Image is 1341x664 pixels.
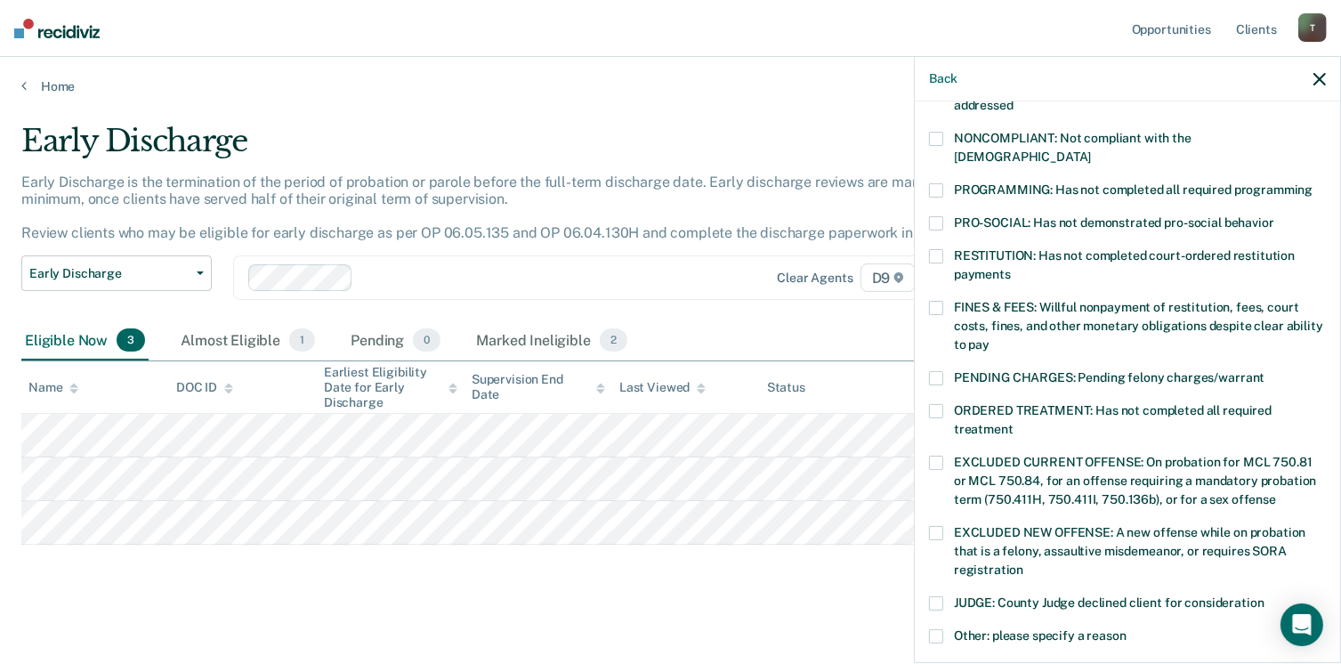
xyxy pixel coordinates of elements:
div: Open Intercom Messenger [1280,603,1323,646]
div: Name [28,380,78,395]
span: NONCOMPLIANT: Not compliant with the [DEMOGRAPHIC_DATA] [954,131,1192,164]
div: T [1298,13,1327,42]
span: EXCLUDED CURRENT OFFENSE: On probation for MCL 750.81 or MCL 750.84, for an offense requiring a m... [954,455,1316,506]
span: ORDERED TREATMENT: Has not completed all required treatment [954,403,1272,436]
div: Status [767,380,805,395]
span: PENDING CHARGES: Pending felony charges/warrant [954,370,1264,385]
span: 3 [117,328,145,352]
img: Recidiviz [14,19,100,38]
span: D9 [860,263,917,292]
button: Back [929,71,957,86]
div: Eligible Now [21,321,149,360]
div: Supervision End Date [472,372,605,402]
div: Clear agents [777,271,852,286]
div: Early Discharge [21,123,1027,174]
span: 0 [413,328,440,352]
span: JUDGE: County Judge declined client for consideration [954,595,1264,610]
div: DOC ID [176,380,233,395]
span: 2 [600,328,627,352]
p: Early Discharge is the termination of the period of probation or parole before the full-term disc... [21,174,978,242]
span: Other: please specify a reason [954,628,1127,643]
span: 1 [289,328,315,352]
span: FINES & FEES: Willful nonpayment of restitution, fees, court costs, fines, and other monetary obl... [954,300,1323,352]
div: Pending [347,321,444,360]
a: Home [21,78,1320,94]
span: PROGRAMMING: Has not completed all required programming [954,182,1313,197]
span: RESTITUTION: Has not completed court-ordered restitution payments [954,248,1295,281]
div: Almost Eligible [177,321,319,360]
div: Earliest Eligibility Date for Early Discharge [324,365,457,409]
div: Last Viewed [619,380,706,395]
div: Marked Ineligible [473,321,631,360]
span: EXCLUDED NEW OFFENSE: A new offense while on probation that is a felony, assaultive misdemeanor, ... [954,525,1305,577]
span: PRO-SOCIAL: Has not demonstrated pro-social behavior [954,215,1274,230]
span: Early Discharge [29,266,190,281]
